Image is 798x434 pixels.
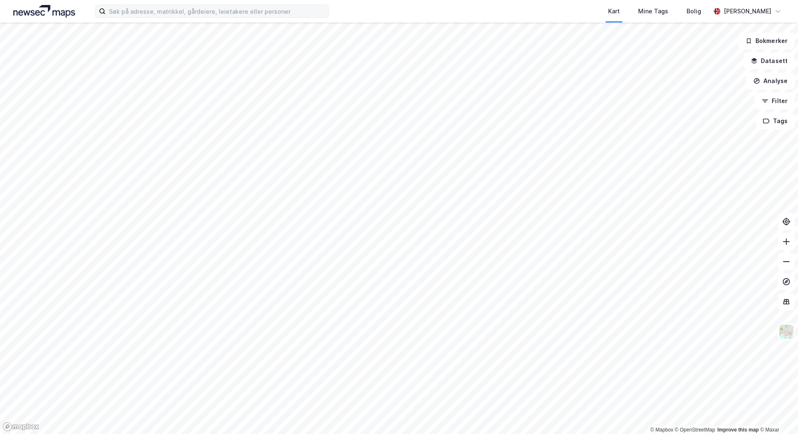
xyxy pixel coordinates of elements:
div: Kontrollprogram for chat [756,394,798,434]
button: Datasett [744,53,795,69]
button: Filter [755,93,795,109]
div: [PERSON_NAME] [724,6,771,16]
input: Søk på adresse, matrikkel, gårdeiere, leietakere eller personer [106,5,328,18]
iframe: Chat Widget [756,394,798,434]
div: Mine Tags [638,6,668,16]
img: logo.a4113a55bc3d86da70a041830d287a7e.svg [13,5,75,18]
img: Z [778,324,794,340]
button: Bokmerker [738,33,795,49]
a: OpenStreetMap [675,427,715,433]
button: Tags [756,113,795,129]
a: Mapbox homepage [3,422,39,431]
button: Analyse [746,73,795,89]
div: Kart [608,6,620,16]
a: Improve this map [717,427,759,433]
div: Bolig [687,6,701,16]
a: Mapbox [650,427,673,433]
